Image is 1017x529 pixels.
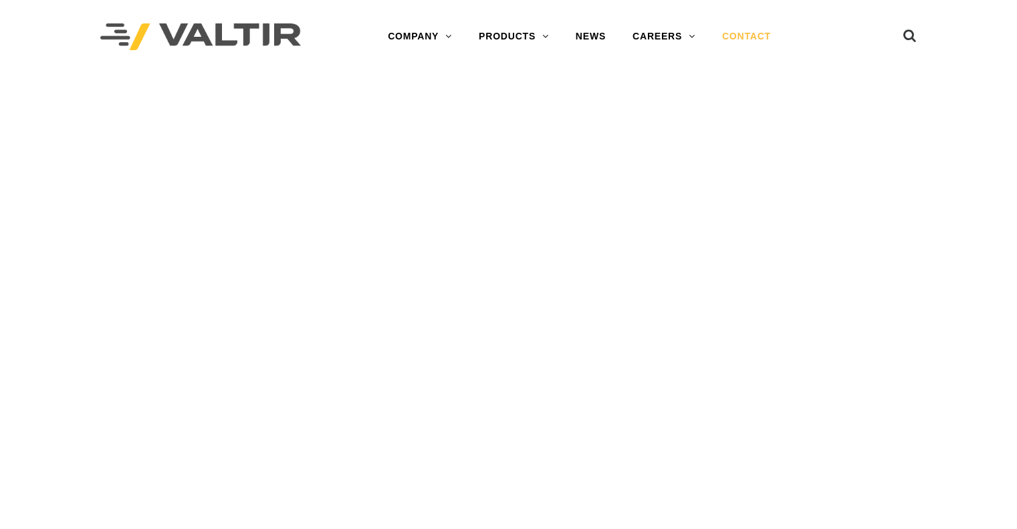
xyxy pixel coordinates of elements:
[619,23,709,50] a: CAREERS
[709,23,784,50] a: CONTACT
[100,23,301,51] img: Valtir
[374,23,465,50] a: COMPANY
[465,23,562,50] a: PRODUCTS
[562,23,619,50] a: NEWS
